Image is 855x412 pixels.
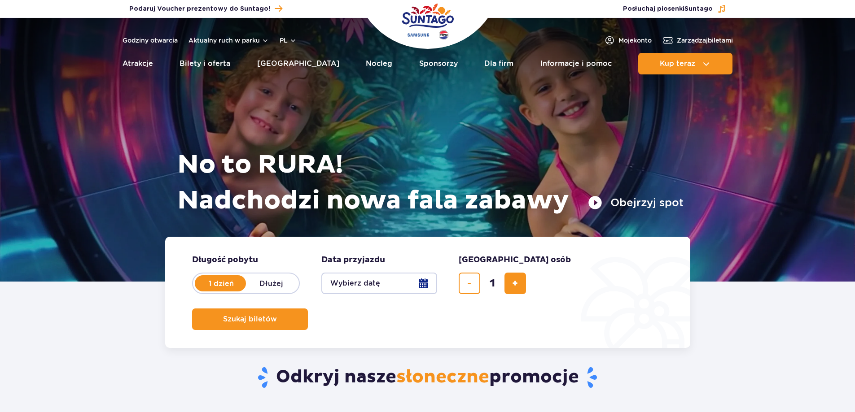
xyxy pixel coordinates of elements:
[257,53,339,74] a: [GEOGRAPHIC_DATA]
[165,237,690,348] form: Planowanie wizyty w Park of Poland
[484,53,513,74] a: Dla firm
[482,273,503,294] input: liczba biletów
[246,274,297,293] label: Dłużej
[180,53,230,74] a: Bilety i oferta
[321,255,385,265] span: Data przyjazdu
[192,308,308,330] button: Szukaj biletów
[623,4,726,13] button: Posłuchaj piosenkiSuntago
[177,147,684,219] h1: No to RURA! Nadchodzi nowa fala zabawy
[129,4,270,13] span: Podaruj Voucher prezentowy do Suntago!
[677,36,733,45] span: Zarządzaj biletami
[123,53,153,74] a: Atrakcje
[459,255,571,265] span: [GEOGRAPHIC_DATA] osób
[618,36,652,45] span: Moje konto
[123,36,178,45] a: Godziny otwarcia
[638,53,732,74] button: Kup teraz
[223,315,277,323] span: Szukaj biletów
[660,60,695,68] span: Kup teraz
[504,273,526,294] button: dodaj bilet
[280,36,297,45] button: pl
[165,366,690,389] h2: Odkryj nasze promocje
[419,53,458,74] a: Sponsorzy
[459,273,480,294] button: usuń bilet
[192,255,258,265] span: Długość pobytu
[588,195,684,210] button: Obejrzyj spot
[321,273,437,294] button: Wybierz datę
[662,35,733,46] a: Zarządzajbiletami
[623,4,713,13] span: Posłuchaj piosenki
[189,37,269,44] button: Aktualny ruch w parku
[196,274,247,293] label: 1 dzień
[366,53,392,74] a: Nocleg
[684,6,713,12] span: Suntago
[396,366,489,388] span: słoneczne
[604,35,652,46] a: Mojekonto
[540,53,612,74] a: Informacje i pomoc
[129,3,282,15] a: Podaruj Voucher prezentowy do Suntago!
